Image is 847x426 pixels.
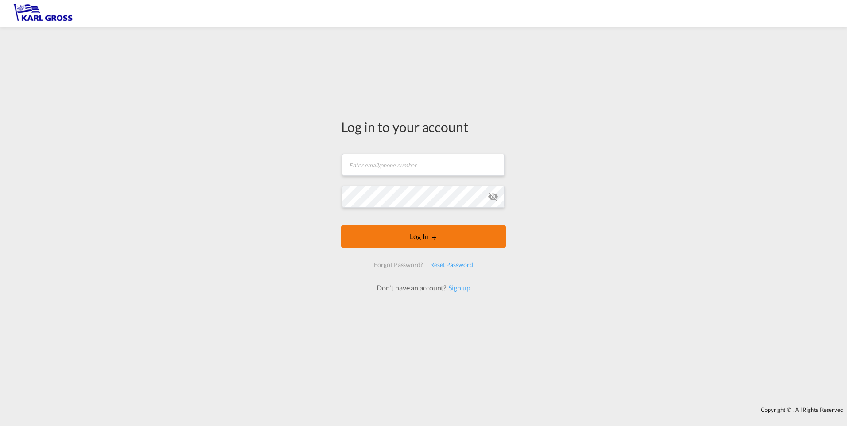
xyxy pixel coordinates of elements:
[13,4,73,23] img: 3269c73066d711f095e541db4db89301.png
[341,225,506,248] button: LOGIN
[342,154,505,176] input: Enter email/phone number
[341,117,506,136] div: Log in to your account
[427,257,477,273] div: Reset Password
[370,257,426,273] div: Forgot Password?
[446,283,470,292] a: Sign up
[367,283,480,293] div: Don't have an account?
[488,191,498,202] md-icon: icon-eye-off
